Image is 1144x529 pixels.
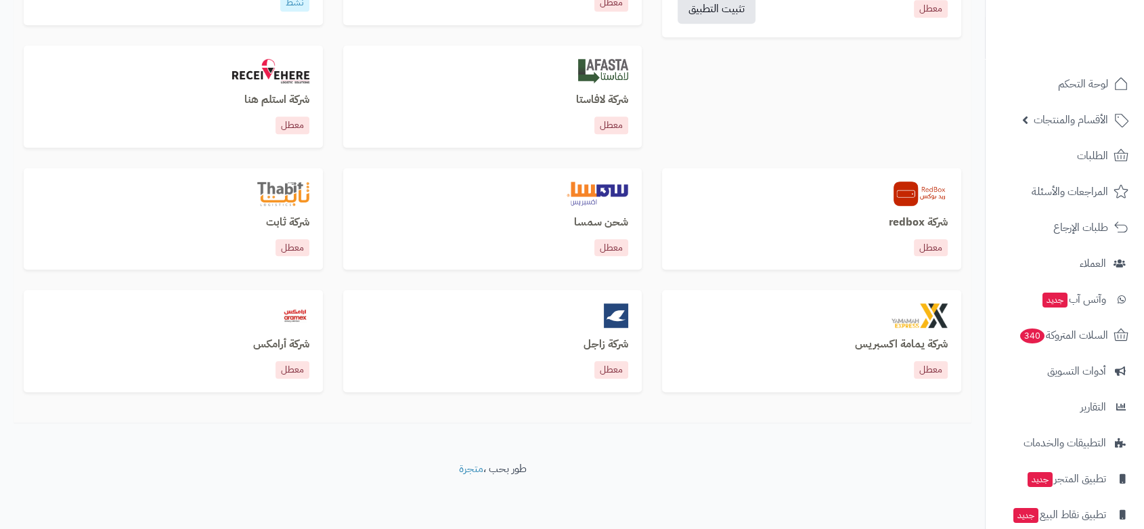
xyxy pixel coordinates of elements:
[24,168,323,270] a: thabitشركة ثابتمعطل
[1058,75,1108,93] span: لوحة التحكم
[914,361,948,379] p: معطل
[994,283,1136,316] a: وآتس آبجديد
[892,303,948,328] img: yamamahexpress
[276,117,309,134] p: معطل
[914,239,948,257] p: معطل
[1024,433,1106,452] span: التطبيقات والخدمات
[662,168,961,270] a: redboxشركة redboxمعطل
[1080,254,1106,273] span: العملاء
[276,239,309,257] p: معطل
[594,361,628,379] p: معطل
[1019,326,1108,345] span: السلات المتروكة
[343,45,642,148] a: lafastaشركة لافاستامعطل
[567,182,628,206] img: smsa
[662,290,961,392] a: yamamahexpressشركة يمامة اكسبريسمعطل
[1028,472,1053,487] span: جديد
[1080,398,1106,417] span: التقارير
[357,339,629,351] h3: شركة زاجل
[994,463,1136,495] a: تطبيق المتجرجديد
[994,68,1136,100] a: لوحة التحكم
[24,45,323,148] a: aymakanشركة استلم هنامعطل
[1034,110,1108,129] span: الأقسام والمنتجات
[994,175,1136,208] a: المراجعات والأسئلة
[1026,469,1106,488] span: تطبيق المتجر
[594,117,628,134] p: معطل
[994,140,1136,172] a: الطلبات
[357,94,629,106] h3: شركة لافاستا
[257,182,309,206] img: thabit
[994,211,1136,244] a: طلبات الإرجاع
[343,168,642,270] a: smsaشحن سمسامعطل
[276,361,309,379] p: معطل
[894,182,948,206] img: redbox
[604,303,628,328] img: zajel
[1042,293,1068,308] span: جديد
[1041,290,1106,309] span: وآتس آب
[37,94,309,106] h3: شركة استلم هنا
[37,339,309,351] h3: شركة أرامكس
[994,427,1136,459] a: التطبيقات والخدمات
[578,59,629,83] img: lafasta
[459,461,483,477] a: متجرة
[1053,218,1108,237] span: طلبات الإرجاع
[676,217,948,229] h3: شركة redbox
[994,391,1136,423] a: التقارير
[281,303,309,328] img: aramex
[37,217,309,229] h3: شركة ثابت
[24,290,323,392] a: aramexشركة أرامكسمعطل
[343,290,642,392] a: zajelشركة زاجلمعطل
[994,247,1136,280] a: العملاء
[1013,508,1038,523] span: جديد
[994,355,1136,387] a: أدوات التسويق
[594,239,628,257] p: معطل
[1077,146,1108,165] span: الطلبات
[1032,182,1108,201] span: المراجعات والأسئلة
[676,339,948,351] h3: شركة يمامة اكسبريس
[1020,329,1044,343] span: 340
[1047,362,1106,381] span: أدوات التسويق
[994,319,1136,352] a: السلات المتروكة340
[232,59,309,83] img: aymakan
[357,217,629,229] h3: شحن سمسا
[1012,505,1106,524] span: تطبيق نقاط البيع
